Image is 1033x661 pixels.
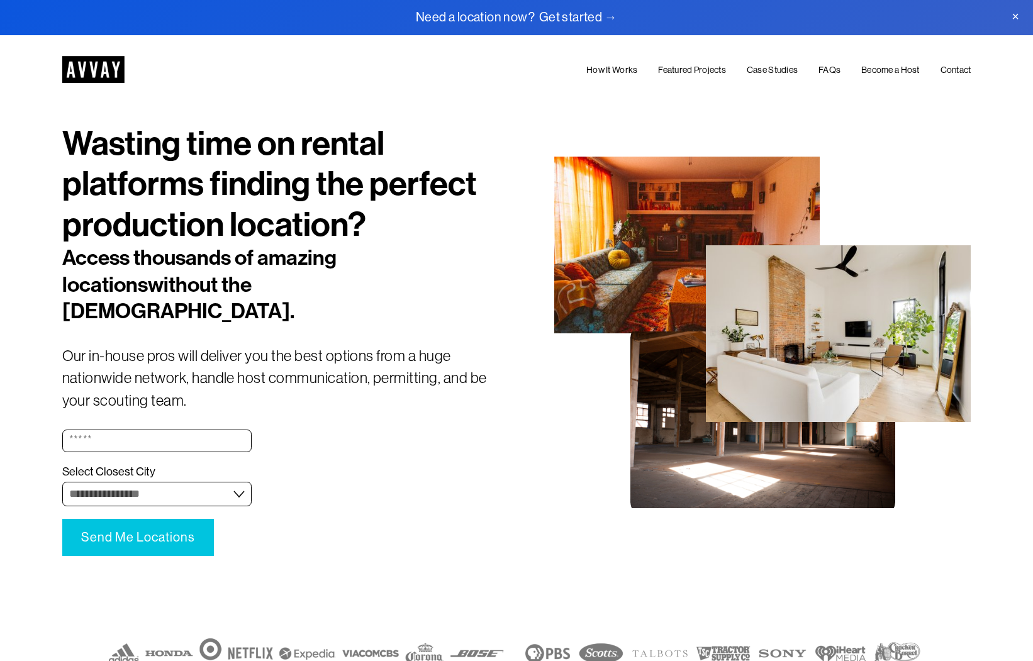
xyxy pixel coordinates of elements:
[62,272,294,324] span: without the [DEMOGRAPHIC_DATA].
[81,530,195,545] span: Send Me Locations
[62,245,441,325] h2: Access thousands of amazing locations
[941,63,971,78] a: Contact
[586,63,637,78] a: How It Works
[62,345,517,413] p: Our in-house pros will deliver you the best options from a huge nationwide network, handle host c...
[62,465,155,479] span: Select Closest City
[62,482,252,506] select: Select Closest City
[861,63,920,78] a: Become a Host
[747,63,798,78] a: Case Studies
[62,56,125,83] img: AVVAY - The First Nationwide Location Scouting Co.
[62,123,517,245] h1: Wasting time on rental platforms finding the perfect production location?
[818,63,840,78] a: FAQs
[62,519,214,556] button: Send Me LocationsSend Me Locations
[658,63,726,78] a: Featured Projects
